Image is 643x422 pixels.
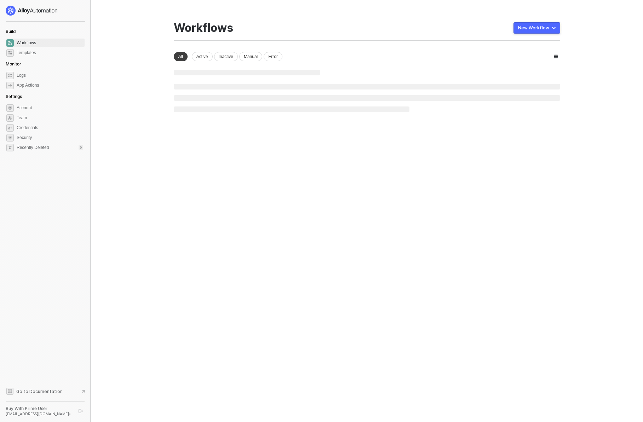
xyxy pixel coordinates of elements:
span: document-arrow [80,388,87,395]
span: Recently Deleted [17,145,49,151]
span: Monitor [6,61,21,67]
span: icon-logs [6,72,14,79]
div: New Workflow [518,25,549,31]
button: New Workflow [513,22,560,34]
span: documentation [6,388,13,395]
span: Logs [17,71,83,80]
span: marketplace [6,49,14,57]
div: Error [264,52,282,61]
div: [EMAIL_ADDRESS][DOMAIN_NAME] • [6,411,72,416]
span: icon-app-actions [6,82,14,89]
span: security [6,134,14,141]
span: Account [17,104,83,112]
span: Team [17,114,83,122]
div: All [174,52,188,61]
span: credentials [6,124,14,132]
div: App Actions [17,82,39,88]
span: team [6,114,14,122]
span: settings [6,104,14,112]
a: logo [6,6,85,16]
span: Go to Documentation [16,388,63,394]
div: Inactive [214,52,238,61]
a: Knowledge Base [6,387,85,395]
span: Credentials [17,123,83,132]
span: Security [17,133,83,142]
span: Settings [6,94,22,99]
div: Workflows [174,21,233,35]
span: settings [6,144,14,151]
span: logout [79,409,83,413]
div: 0 [79,145,83,150]
img: logo [6,6,58,16]
span: dashboard [6,39,14,47]
span: Build [6,29,16,34]
div: Active [192,52,213,61]
div: Buy With Prime User [6,406,72,411]
span: Workflows [17,39,83,47]
span: Templates [17,48,83,57]
div: Manual [239,52,262,61]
